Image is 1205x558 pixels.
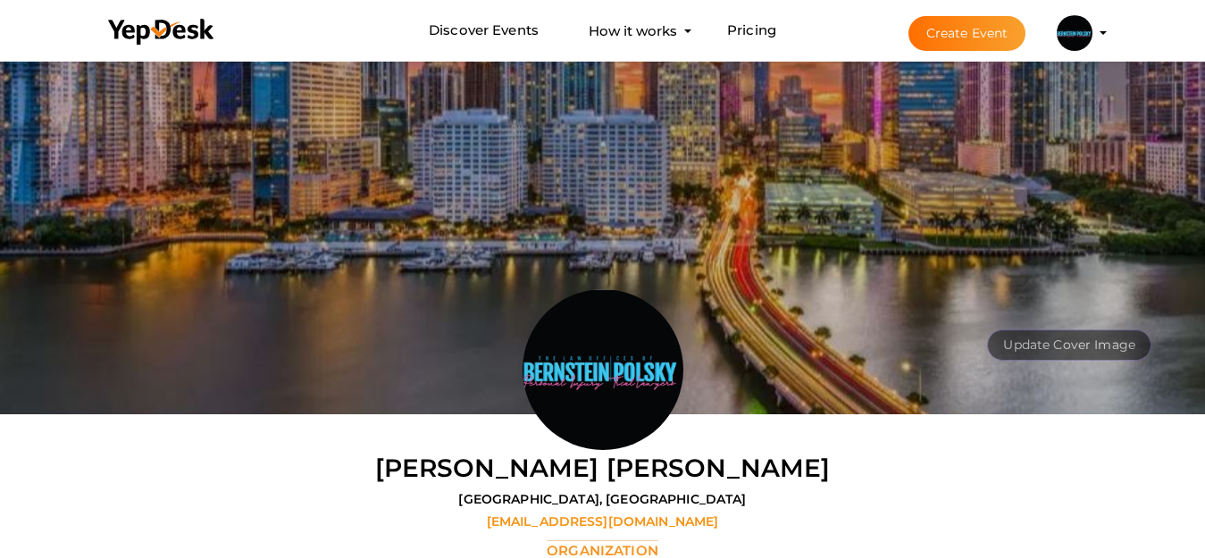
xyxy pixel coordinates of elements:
[458,490,746,508] label: [GEOGRAPHIC_DATA], [GEOGRAPHIC_DATA]
[429,14,539,47] a: Discover Events
[727,14,776,47] a: Pricing
[375,450,831,486] label: [PERSON_NAME] [PERSON_NAME]
[908,16,1026,51] button: Create Event
[1057,15,1092,51] img: VML4JQ8L_small.jpeg
[987,329,1151,361] button: Update Cover Image
[487,512,719,530] label: [EMAIL_ADDRESS][DOMAIN_NAME]
[583,14,682,47] button: How it works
